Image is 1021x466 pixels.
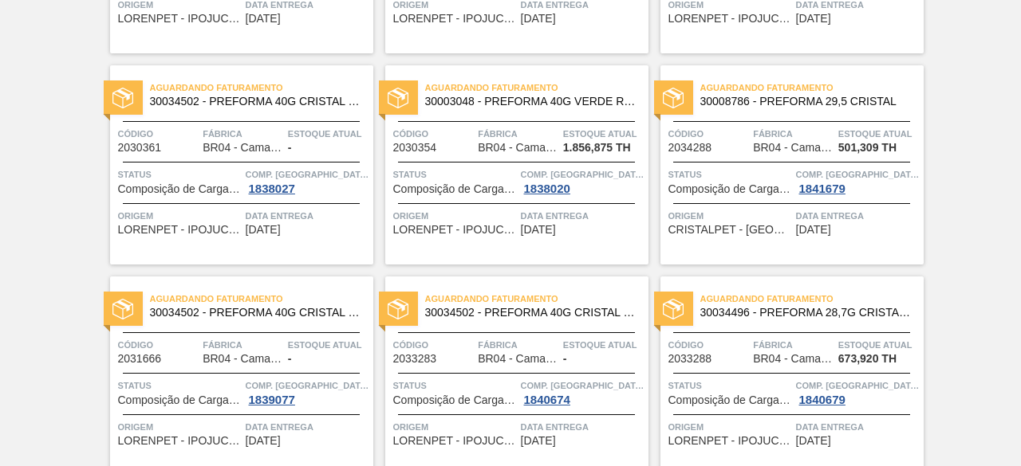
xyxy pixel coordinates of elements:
span: Composição de Carga Aceita [118,394,242,406]
span: LORENPET - IPOJUCA (PE) [393,435,517,447]
span: 2033288 [668,353,712,365]
span: Estoque atual [838,337,920,353]
span: Aguardando Faturamento [150,80,373,96]
a: Comp. [GEOGRAPHIC_DATA]1841679 [796,166,920,195]
span: 25/09/2025 [246,435,281,447]
span: 30034496 - PREFORMA 28,7G CRISTAL 60% REC [700,307,911,319]
span: Origem [668,419,792,435]
span: BR04 - Camaçari [753,353,833,365]
span: Comp. Carga [521,166,645,182]
span: Código [393,337,475,353]
span: Comp. Carga [796,378,920,394]
span: Comp. Carga [246,166,369,182]
span: 20/09/2025 [796,13,831,25]
span: Aguardando Faturamento [425,291,648,307]
span: Status [393,378,517,394]
span: Fábrica [203,126,284,142]
div: 1838020 [521,182,574,195]
span: 27/09/2025 [796,435,831,447]
span: 24/09/2025 [796,224,831,236]
span: 30003048 - PREFORMA 40G VERDE RECICLADA [425,96,636,108]
span: Comp. Carga [796,166,920,182]
span: Código [118,126,199,142]
span: 30034502 - PREFORMA 40G CRISTAL 60% REC [150,96,361,108]
span: Origem [668,208,792,224]
a: Comp. [GEOGRAPHIC_DATA]1839077 [246,378,369,406]
div: 1839077 [246,394,298,406]
span: BR04 - Camaçari [478,353,558,365]
span: Origem [393,419,517,435]
span: Data entrega [796,419,920,435]
span: 30034502 - PREFORMA 40G CRISTAL 60% REC [150,307,361,319]
span: Código [393,126,475,142]
span: BR04 - Camaçari [203,353,282,365]
a: Comp. [GEOGRAPHIC_DATA]1838020 [521,166,645,195]
span: Data entrega [796,208,920,224]
span: Código [118,337,199,353]
span: Status [393,166,517,182]
div: 1838027 [246,182,298,195]
div: 1840674 [521,394,574,406]
span: LORENPET - IPOJUCA (PE) [668,13,792,25]
span: CRISTALPET - CABO DE SANTO AGOSTINHO (PE) [668,224,792,236]
span: LORENPET - IPOJUCA (PE) [668,435,792,447]
div: 1840679 [796,394,849,406]
span: Composição de Carga Aceita [393,394,517,406]
img: status [388,299,408,319]
span: LORENPET - IPOJUCA (PE) [118,224,242,236]
span: 501,309 TH [838,142,897,154]
span: 2031666 [118,353,162,365]
span: Estoque atual [563,337,645,353]
span: 21/09/2025 [246,224,281,236]
span: Composição de Carga Aceita [393,183,517,195]
span: Código [668,337,750,353]
span: Estoque atual [838,126,920,142]
span: 673,920 TH [838,353,897,365]
span: Composição de Carga Aceita [118,183,242,195]
a: Comp. [GEOGRAPHIC_DATA]1840679 [796,378,920,406]
span: Estoque atual [563,126,645,142]
span: Composição de Carga Aceita [668,394,792,406]
span: Composição de Carga Aceita [668,183,792,195]
a: Comp. [GEOGRAPHIC_DATA]1840674 [521,378,645,406]
span: 20/09/2025 [246,13,281,25]
span: - [288,142,292,154]
span: Status [118,166,242,182]
span: Aguardando Faturamento [700,291,924,307]
span: Aguardando Faturamento [425,80,648,96]
span: 27/09/2025 [521,435,556,447]
span: 30034502 - PREFORMA 40G CRISTAL 60% REC [425,307,636,319]
span: Código [668,126,750,142]
span: Data entrega [521,208,645,224]
span: LORENPET - IPOJUCA (PE) [393,13,517,25]
span: Comp. Carga [521,378,645,394]
span: Status [118,378,242,394]
span: LORENPET - IPOJUCA (PE) [393,224,517,236]
span: Aguardando Faturamento [150,291,373,307]
img: status [112,88,133,108]
span: LORENPET - IPOJUCA (PE) [118,13,242,25]
img: status [663,88,684,108]
span: - [563,353,567,365]
span: Fábrica [478,126,559,142]
a: Comp. [GEOGRAPHIC_DATA]1838027 [246,166,369,195]
span: 2033283 [393,353,437,365]
a: statusAguardando Faturamento30003048 - PREFORMA 40G VERDE RECICLADACódigo2030354FábricaBR04 - Cam... [373,65,648,264]
img: status [112,299,133,319]
span: LORENPET - IPOJUCA (PE) [118,435,242,447]
span: 30008786 - PREFORMA 29,5 CRISTAL [700,96,911,108]
span: 2030361 [118,142,162,154]
span: Estoque atual [288,126,369,142]
span: Data entrega [246,419,369,435]
span: 1.856,875 TH [563,142,631,154]
span: Fábrica [203,337,284,353]
span: Origem [118,419,242,435]
span: Comp. Carga [246,378,369,394]
span: BR04 - Camaçari [203,142,282,154]
span: - [288,353,292,365]
span: Status [668,378,792,394]
span: 2034288 [668,142,712,154]
span: Data entrega [246,208,369,224]
span: Estoque atual [288,337,369,353]
img: status [663,299,684,319]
